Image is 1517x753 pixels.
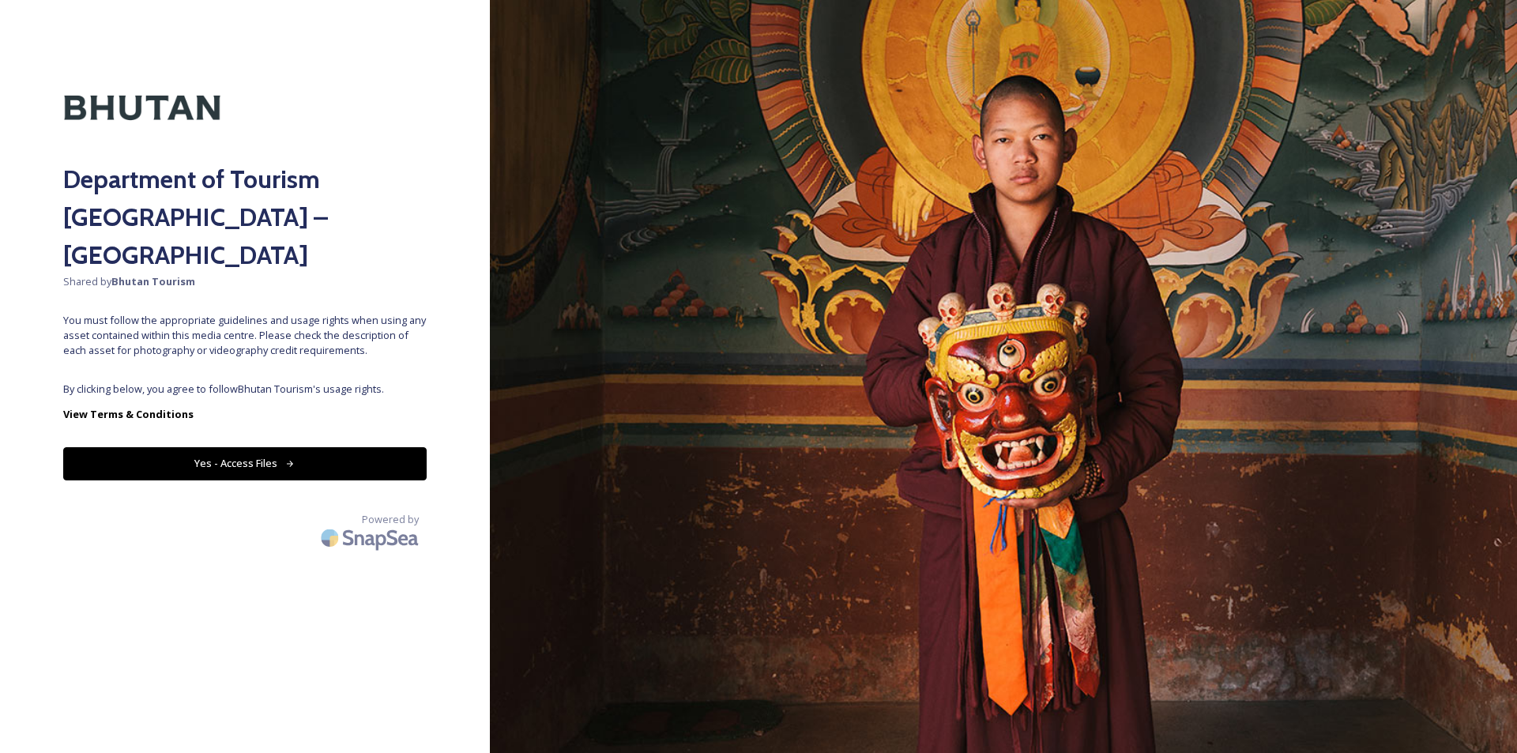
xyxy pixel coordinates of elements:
span: By clicking below, you agree to follow Bhutan Tourism 's usage rights. [63,382,427,397]
h2: Department of Tourism [GEOGRAPHIC_DATA] – [GEOGRAPHIC_DATA] [63,160,427,274]
span: Powered by [362,512,419,527]
img: Kingdom-of-Bhutan-Logo.png [63,63,221,152]
span: Shared by [63,274,427,289]
button: Yes - Access Files [63,447,427,480]
strong: Bhutan Tourism [111,274,195,288]
span: You must follow the appropriate guidelines and usage rights when using any asset contained within... [63,313,427,359]
img: SnapSea Logo [316,519,427,556]
strong: View Terms & Conditions [63,407,194,421]
a: View Terms & Conditions [63,405,427,424]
